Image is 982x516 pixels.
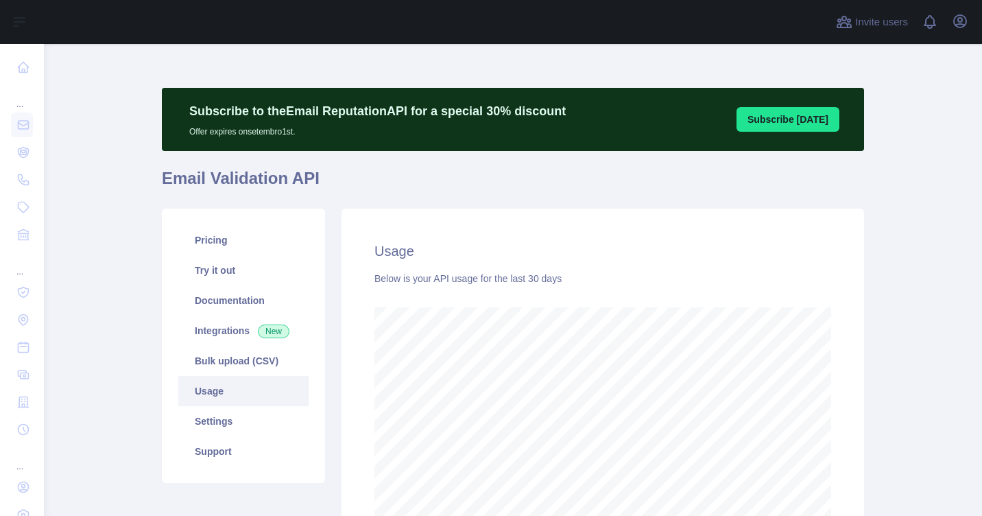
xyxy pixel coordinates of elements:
[11,82,33,110] div: ...
[178,436,309,467] a: Support
[374,272,831,285] div: Below is your API usage for the last 30 days
[178,346,309,376] a: Bulk upload (CSV)
[11,445,33,472] div: ...
[178,255,309,285] a: Try it out
[258,325,289,338] span: New
[833,11,911,33] button: Invite users
[178,406,309,436] a: Settings
[178,376,309,406] a: Usage
[11,250,33,277] div: ...
[178,285,309,316] a: Documentation
[178,225,309,255] a: Pricing
[178,316,309,346] a: Integrations New
[736,107,839,132] button: Subscribe [DATE]
[374,242,831,261] h2: Usage
[855,14,908,30] span: Invite users
[189,102,566,121] p: Subscribe to the Email Reputation API for a special 30 % discount
[189,121,566,137] p: Offer expires on setembro 1st.
[162,167,864,200] h1: Email Validation API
